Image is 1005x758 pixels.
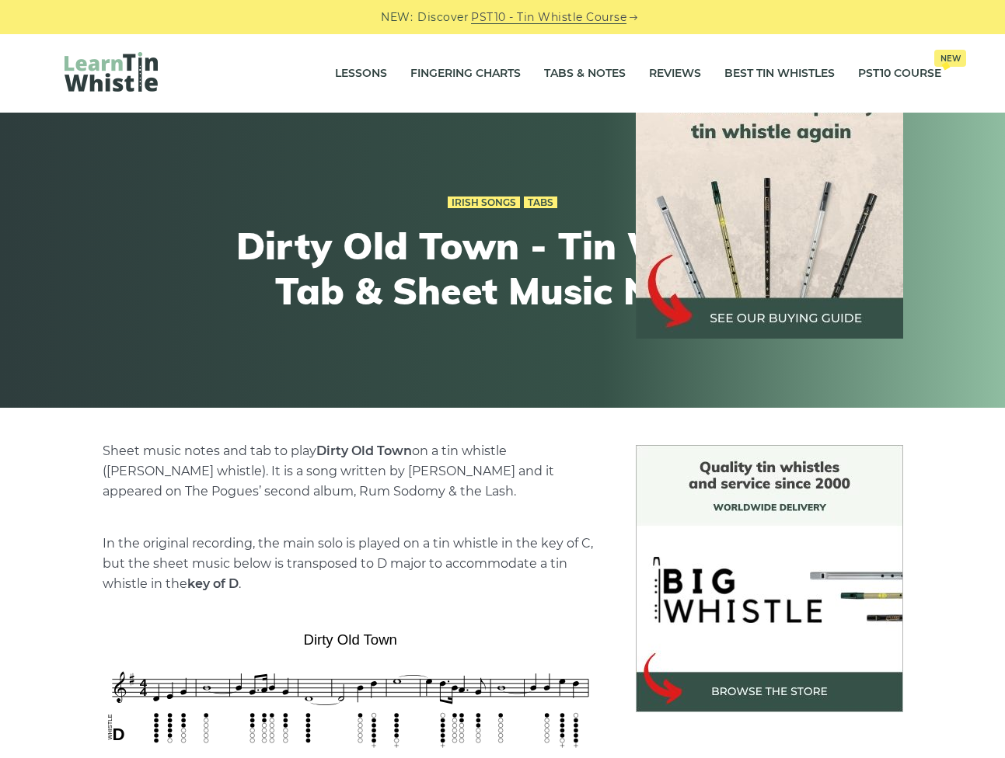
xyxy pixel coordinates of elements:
[649,54,701,93] a: Reviews
[335,54,387,93] a: Lessons
[636,445,903,712] img: BigWhistle Tin Whistle Store
[934,50,966,67] span: New
[636,71,903,339] img: tin whistle buying guide
[410,54,521,93] a: Fingering Charts
[103,441,598,502] p: Sheet music notes and tab to play on a tin whistle ([PERSON_NAME] whistle). It is a song written ...
[724,54,835,93] a: Best Tin Whistles
[103,536,593,591] span: In the original recording, the main solo is played on a tin whistle in the key of C, but the shee...
[524,196,557,209] a: Tabs
[316,443,412,458] strong: Dirty Old Town
[448,196,520,209] a: Irish Songs
[65,52,158,92] img: LearnTinWhistle.com
[187,576,239,591] strong: key of D
[217,224,789,313] h1: Dirty Old Town - Tin Whistle Tab & Sheet Music Notes
[544,54,626,93] a: Tabs & Notes
[858,54,941,93] a: PST10 CourseNew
